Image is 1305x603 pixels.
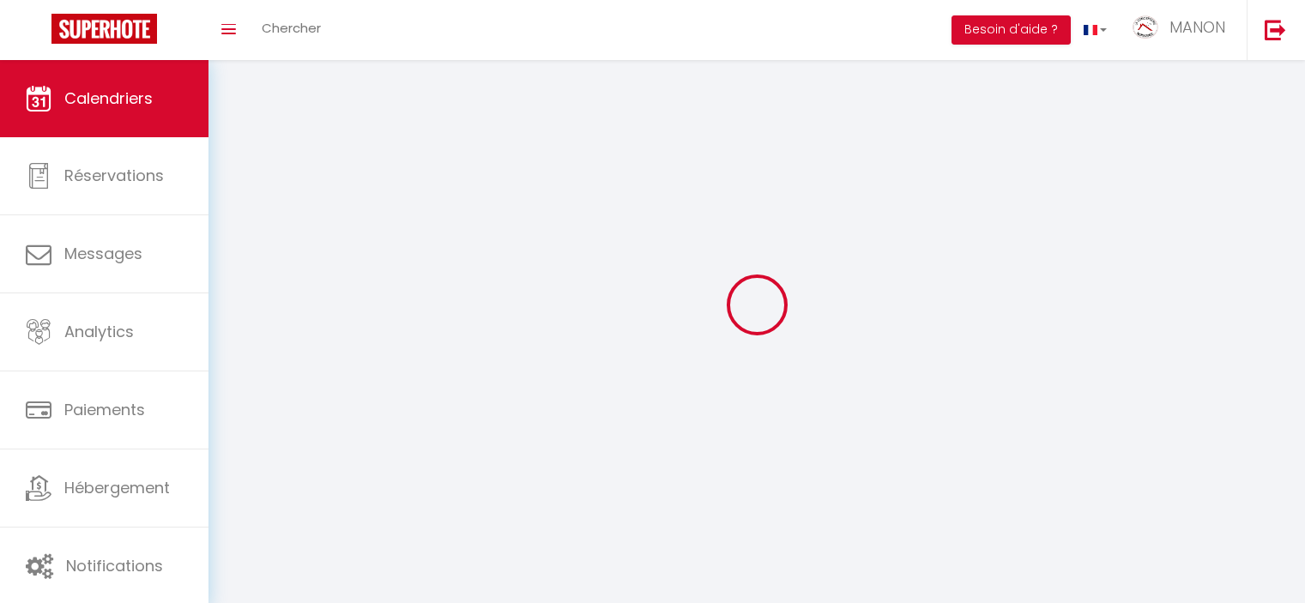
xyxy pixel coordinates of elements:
[64,399,145,420] span: Paiements
[1133,15,1158,39] img: ...
[1169,16,1225,38] span: MANON
[64,321,134,342] span: Analytics
[952,15,1071,45] button: Besoin d'aide ?
[64,477,170,498] span: Hébergement
[64,87,153,109] span: Calendriers
[64,165,164,186] span: Réservations
[1265,19,1286,40] img: logout
[66,555,163,576] span: Notifications
[51,14,157,44] img: Super Booking
[262,19,321,37] span: Chercher
[64,243,142,264] span: Messages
